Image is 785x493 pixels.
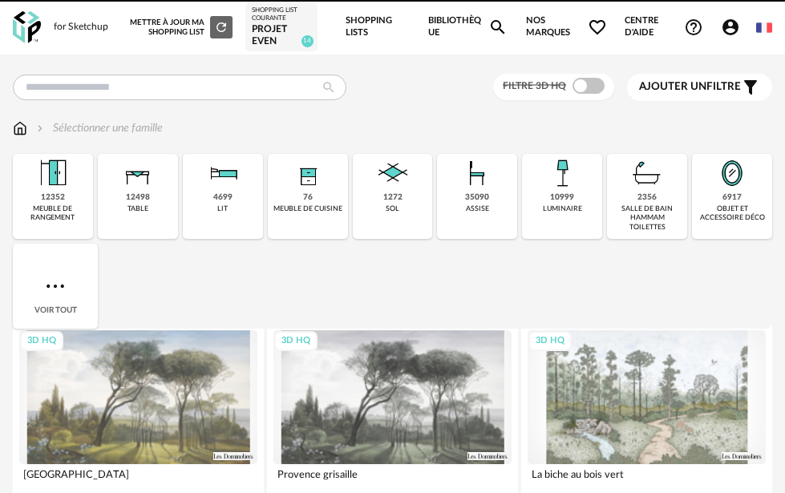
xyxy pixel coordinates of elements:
button: Ajouter unfiltre Filter icon [627,74,772,101]
div: Mettre à jour ma Shopping List [130,16,233,38]
img: Miroir.png [713,154,751,192]
img: Rangement.png [289,154,327,192]
div: objet et accessoire déco [697,204,767,223]
div: 35090 [465,192,489,203]
img: Literie.png [204,154,242,192]
img: svg+xml;base64,PHN2ZyB3aWR0aD0iMTYiIGhlaWdodD0iMTYiIHZpZXdCb3g9IjAgMCAxNiAxNiIgZmlsbD0ibm9uZSIgeG... [34,120,47,136]
img: Luminaire.png [543,154,581,192]
img: more.7b13dc1.svg [42,273,68,299]
img: OXP [13,11,41,44]
div: 3D HQ [20,331,63,351]
img: Sol.png [374,154,412,192]
div: luminaire [543,204,582,213]
img: fr [756,20,772,36]
div: salle de bain hammam toilettes [612,204,682,232]
div: sol [386,204,399,213]
span: Account Circle icon [721,18,740,37]
span: Help Circle Outline icon [684,18,703,37]
div: Sélectionner une famille [34,120,163,136]
span: 14 [301,35,314,47]
img: Salle%20de%20bain.png [628,154,666,192]
div: PROJET EVEN [252,23,311,48]
div: Shopping List courante [252,6,311,23]
div: table [127,204,148,213]
span: Account Circle icon [721,18,747,37]
span: Heart Outline icon [588,18,607,37]
span: Refresh icon [214,22,229,30]
div: 4699 [213,192,233,203]
div: for Sketchup [54,21,108,34]
div: 6917 [722,192,742,203]
div: lit [217,204,228,213]
div: 76 [303,192,313,203]
div: 3D HQ [528,331,572,351]
div: 2356 [637,192,657,203]
div: 12498 [126,192,150,203]
span: Filtre 3D HQ [503,81,566,91]
span: Filter icon [741,78,760,97]
span: Centre d'aideHelp Circle Outline icon [625,15,703,38]
div: Voir tout [13,244,98,329]
img: svg+xml;base64,PHN2ZyB3aWR0aD0iMTYiIGhlaWdodD0iMTciIHZpZXdCb3g9IjAgMCAxNiAxNyIgZmlsbD0ibm9uZSIgeG... [13,120,27,136]
div: meuble de rangement [18,204,88,223]
span: Magnify icon [488,18,508,37]
div: 3D HQ [274,331,318,351]
span: Ajouter un [639,81,706,92]
a: Shopping List courante PROJET EVEN 14 [252,6,311,48]
img: Assise.png [458,154,496,192]
div: 10999 [550,192,574,203]
div: meuble de cuisine [273,204,342,213]
span: filtre [639,80,741,94]
div: assise [466,204,489,213]
img: Meuble%20de%20rangement.png [34,154,72,192]
img: Table.png [119,154,157,192]
div: 12352 [41,192,65,203]
div: 1272 [383,192,403,203]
